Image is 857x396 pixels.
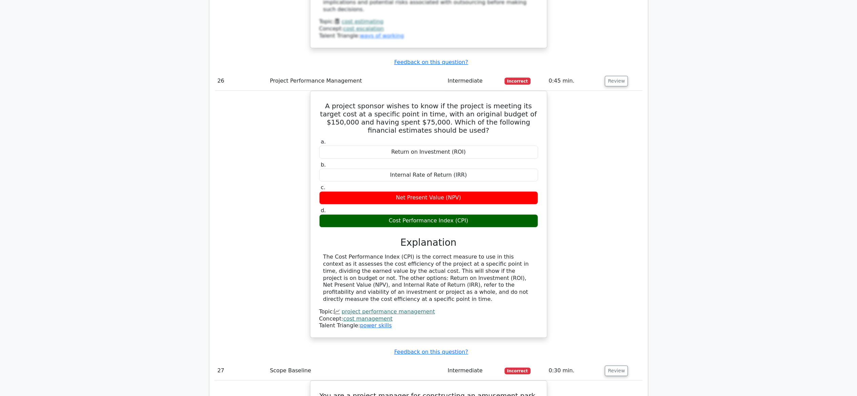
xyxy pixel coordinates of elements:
[319,102,539,134] h5: A project sponsor wishes to know if the project is meeting its target cost at a specific point in...
[445,71,502,91] td: Intermediate
[342,18,384,25] a: cost estimating
[319,191,538,204] div: Net Present Value (NPV)
[267,361,445,380] td: Scope Baseline
[323,237,534,248] h3: Explanation
[319,315,538,323] div: Concept:
[445,361,502,380] td: Intermediate
[360,322,392,329] a: power skills
[546,71,602,91] td: 0:45 min.
[343,315,392,322] a: cost management
[394,349,468,355] a: Feedback on this question?
[215,71,267,91] td: 26
[319,25,538,32] div: Concept:
[319,146,538,159] div: Return on Investment (ROI)
[321,161,326,168] span: b.
[360,32,404,39] a: ways of working
[605,76,628,86] button: Review
[319,214,538,227] div: Cost Performance Index (CPI)
[605,366,628,376] button: Review
[267,71,445,91] td: Project Performance Management
[319,18,538,25] div: Topic:
[319,308,538,315] div: Topic:
[342,308,435,315] a: project performance management
[319,169,538,182] div: Internal Rate of Return (IRR)
[215,361,267,380] td: 27
[394,59,468,65] a: Feedback on this question?
[505,78,531,84] span: Incorrect
[319,18,538,39] div: Talent Triangle:
[319,308,538,329] div: Talent Triangle:
[321,184,326,191] span: c.
[343,25,384,32] a: cost escalation
[321,138,326,145] span: a.
[323,254,534,303] div: The Cost Performance Index (CPI) is the correct measure to use in this context as it assesses the...
[321,207,326,214] span: d.
[546,361,602,380] td: 0:30 min.
[505,368,531,374] span: Incorrect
